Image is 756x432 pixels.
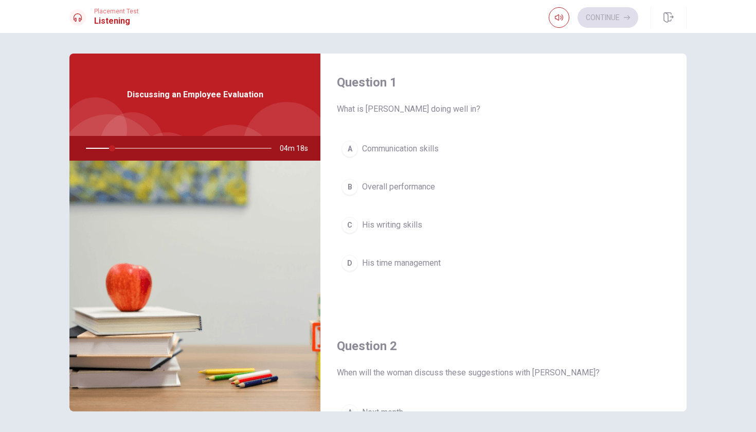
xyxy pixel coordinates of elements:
[337,212,670,238] button: CHis writing skills
[337,103,670,115] span: What is [PERSON_NAME] doing well in?
[337,136,670,162] button: ACommunication skills
[362,257,441,269] span: His time management
[337,400,670,425] button: ANext month
[94,8,139,15] span: Placement Test
[280,136,316,161] span: 04m 18s
[337,74,670,91] h4: Question 1
[127,89,263,101] span: Discussing an Employee Evaluation
[341,404,358,421] div: A
[94,15,139,27] h1: Listening
[337,174,670,200] button: BOverall performance
[362,219,422,231] span: His writing skills
[337,338,670,354] h4: Question 2
[362,181,435,193] span: Overall performance
[341,141,358,157] div: A
[362,406,403,419] span: Next month
[69,161,320,411] img: Discussing an Employee Evaluation
[337,250,670,276] button: DHis time management
[341,255,358,271] div: D
[337,367,670,379] span: When will the woman discuss these suggestions with [PERSON_NAME]?
[362,143,439,155] span: Communication skills
[341,179,358,195] div: B
[341,217,358,233] div: C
